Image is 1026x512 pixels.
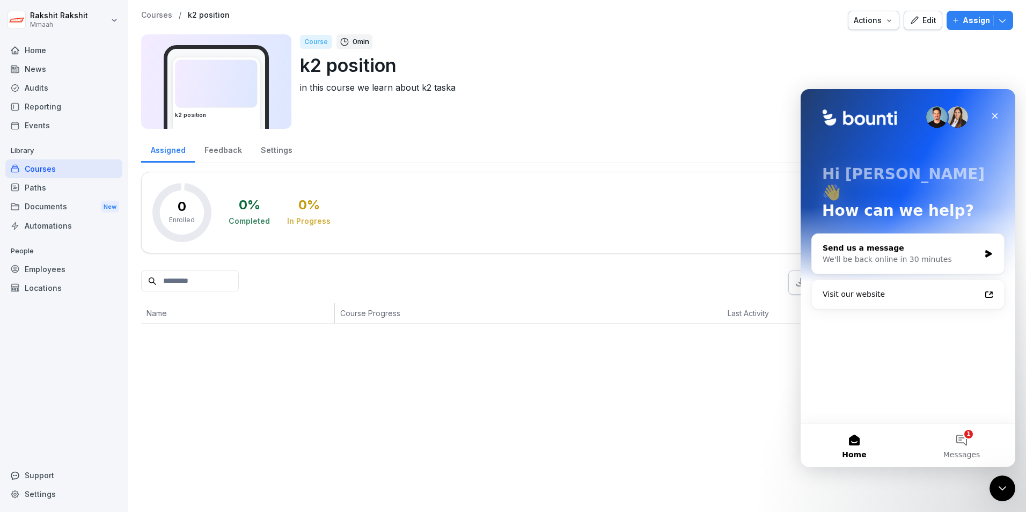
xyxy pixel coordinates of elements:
div: 0 % [298,199,320,211]
p: People [5,243,122,260]
iframe: Intercom live chat [990,476,1015,501]
iframe: Intercom live chat [801,89,1015,467]
button: Export [788,270,860,295]
a: Audits [5,78,122,97]
div: In Progress [287,216,331,226]
a: Automations [5,216,122,235]
p: / [179,11,181,20]
p: Course Progress [340,308,571,319]
a: News [5,60,122,78]
p: Enrolled [169,215,195,225]
p: 0 min [353,36,369,47]
a: DocumentsNew [5,197,122,217]
div: 0 % [239,199,260,211]
a: Courses [5,159,122,178]
div: New [101,201,119,213]
a: Assigned [141,135,195,163]
a: Settings [251,135,302,163]
a: Reporting [5,97,122,116]
p: Name [146,308,329,319]
p: 0 [178,200,186,213]
p: Assign [963,14,990,26]
div: Edit [910,14,936,26]
div: Completed [229,216,270,226]
div: Actions [854,14,893,26]
a: k2 position [188,11,230,20]
button: Edit [904,11,942,30]
div: Support [5,466,122,485]
button: Actions [848,11,899,30]
p: k2 position [300,52,1005,79]
a: Home [5,41,122,60]
p: Rakshit Rakshit [30,11,88,20]
a: Employees [5,260,122,279]
div: Documents [5,197,122,217]
p: in this course we learn about k2 taska [300,81,1005,94]
a: Feedback [195,135,251,163]
a: Paths [5,178,122,197]
a: Locations [5,279,122,297]
a: Events [5,116,122,135]
p: Last Activity [728,308,838,319]
h3: k2 position [175,111,258,119]
a: Settings [5,485,122,503]
p: Mmaah [30,21,88,28]
button: Assign [947,11,1013,30]
p: Library [5,142,122,159]
div: Course [300,35,332,49]
a: Courses [141,11,172,20]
